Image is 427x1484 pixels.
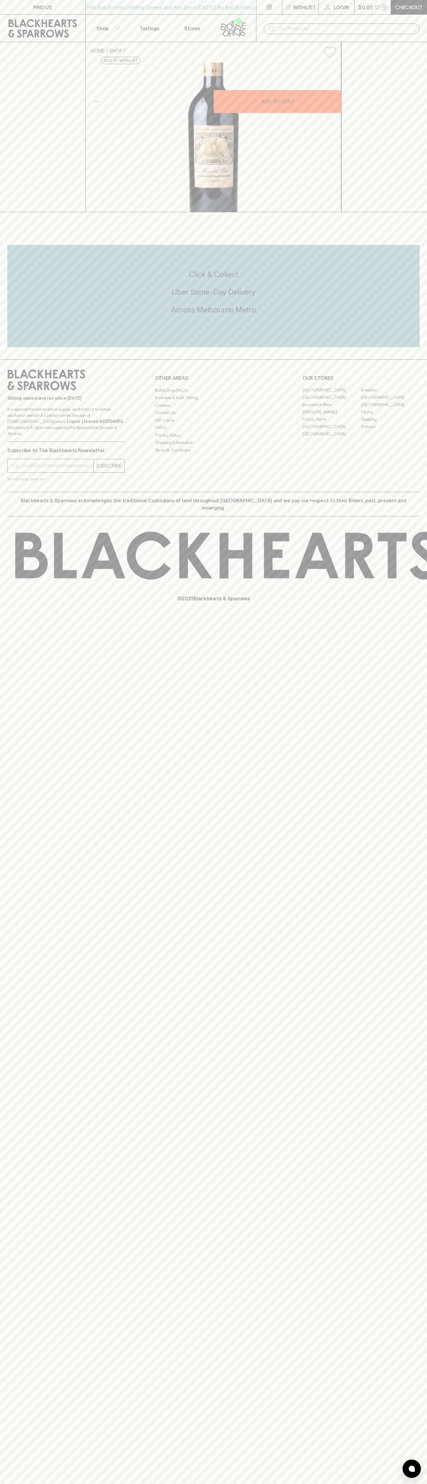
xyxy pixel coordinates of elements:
button: Shop [86,15,128,42]
a: HOME [91,48,105,53]
a: [GEOGRAPHIC_DATA] [361,401,420,409]
p: Tastings [140,25,159,32]
button: ADD TO CART [214,90,341,113]
p: Shop [96,25,109,32]
strong: Liquor License #32064953 [67,419,123,424]
img: bubble-icon [409,1466,415,1472]
a: Braddon [361,387,420,394]
a: Business & Bulk Gifting [155,394,272,402]
a: Fitzroy [361,409,420,416]
p: Blackhearts & Sparrows acknowledges the traditional Custodians of land throughout [GEOGRAPHIC_DAT... [12,497,415,511]
a: [GEOGRAPHIC_DATA] [361,394,420,401]
a: [GEOGRAPHIC_DATA] [302,394,361,401]
a: Bottle Drop FAQ's [155,387,272,394]
p: 0 [383,5,385,9]
a: Privacy Policy [155,431,272,439]
p: It is against the law to sell or supply alcohol to, or to obtain alcohol on behalf of a person un... [7,406,125,437]
a: SHOP [109,48,122,53]
div: Call to action block [7,245,420,347]
a: Geelong [361,416,420,423]
a: Shipping Information [155,439,272,446]
p: OTHER AREAS [155,374,272,382]
p: Subscribe to The Blackhearts Newsletter [7,447,125,454]
p: Stores [184,25,200,32]
a: [GEOGRAPHIC_DATA] [302,423,361,431]
button: Add to wishlist [322,45,338,60]
a: Tastings [128,15,171,42]
a: Prahran [361,423,420,431]
a: Brunswick West [302,401,361,409]
img: 38986.png [86,63,341,212]
button: Add to wishlist [100,57,140,64]
a: [GEOGRAPHIC_DATA] [302,387,361,394]
p: We will never spam you [7,476,125,482]
a: Fitzroy North [302,416,361,423]
input: e.g. jane@blackheartsandsparrows.com.au [12,461,93,471]
button: SUBSCRIBE [94,459,124,472]
a: [GEOGRAPHIC_DATA] [302,431,361,438]
h5: Click & Collect [7,269,420,279]
p: Sibling owned and run since [DATE] [7,395,125,401]
p: ADD TO CART [261,98,294,105]
a: Careers [155,402,272,409]
a: FAQ's [155,424,272,431]
h5: Uber Same-Day Delivery [7,287,420,297]
a: Terms & Conditions [155,446,272,454]
p: FIND US [33,4,52,11]
a: [PERSON_NAME] [302,409,361,416]
a: Contact Us [155,409,272,416]
input: Try "Pinot noir" [278,24,415,34]
a: Stores [171,15,214,42]
a: Gift Cards [155,416,272,424]
p: SUBSCRIBE [96,462,122,469]
h5: Across Melbourne Metro [7,305,420,315]
p: Wishlist [293,4,316,11]
p: $0.00 [358,4,373,11]
p: OUR STORES [302,374,420,382]
p: Checkout [395,4,423,11]
p: Login [334,4,349,11]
